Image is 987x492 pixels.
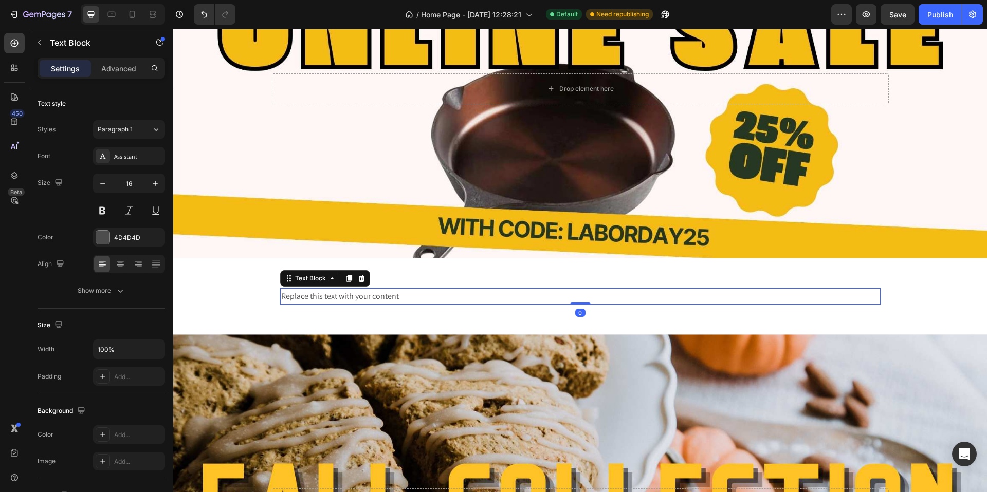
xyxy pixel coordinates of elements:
div: Width [38,345,54,354]
div: Replace this text with your content [107,259,707,276]
div: 4D4D4D [114,233,162,242]
div: Add... [114,372,162,382]
div: Publish [927,9,953,20]
div: Size [38,318,65,332]
div: Color [38,430,53,439]
button: Publish [919,4,962,25]
button: 7 [4,4,77,25]
div: Undo/Redo [194,4,235,25]
span: Default [556,10,578,19]
div: Font [38,152,50,161]
p: 7 [67,8,72,21]
div: Background [38,404,87,418]
span: / [416,9,419,20]
div: Add... [114,430,162,440]
button: Show more [38,281,165,300]
button: Paragraph 1 [93,120,165,139]
p: Text Block [50,36,137,49]
div: Assistant [114,152,162,161]
div: 0 [402,280,412,288]
div: Image [38,457,56,466]
div: Show more [78,286,125,296]
div: Drop element here [386,56,441,64]
button: Save [881,4,915,25]
div: Padding [38,372,61,381]
div: 450 [10,109,25,118]
div: Add... [114,457,162,466]
span: Home Page - [DATE] 12:28:21 [421,9,521,20]
div: Align [38,257,66,271]
div: Text Block [120,245,155,254]
div: Open Intercom Messenger [952,442,977,466]
span: Paragraph 1 [98,125,133,134]
div: Size [38,176,65,190]
p: Settings [51,63,80,74]
span: Need republishing [596,10,649,19]
div: Text style [38,99,66,108]
div: Beta [8,188,25,196]
p: Advanced [101,63,136,74]
iframe: Design area [173,29,987,492]
span: Save [889,10,906,19]
div: Color [38,233,53,242]
input: Auto [94,340,164,358]
div: Styles [38,125,56,134]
